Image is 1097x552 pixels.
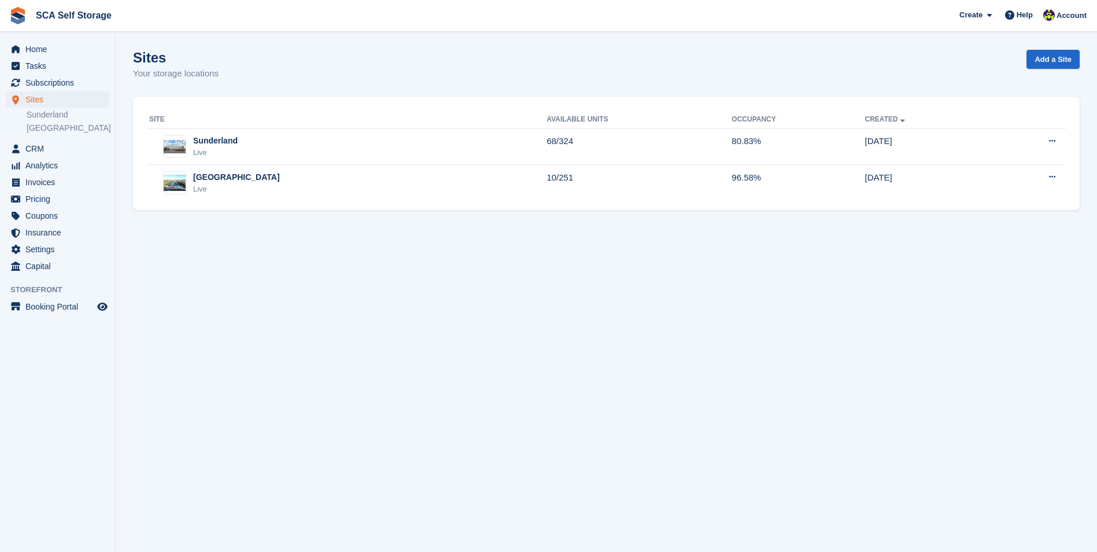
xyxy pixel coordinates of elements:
div: Live [193,183,280,195]
td: 96.58% [732,165,865,201]
span: Sites [25,91,95,108]
a: Created [865,115,907,123]
div: Live [193,147,238,159]
span: Insurance [25,225,95,241]
a: menu [6,174,109,190]
a: [GEOGRAPHIC_DATA] [27,123,109,134]
a: menu [6,157,109,174]
span: Coupons [25,208,95,224]
img: Thomas Webb [1043,9,1055,21]
span: Create [959,9,983,21]
span: Help [1017,9,1033,21]
span: Analytics [25,157,95,174]
a: SCA Self Storage [31,6,116,25]
a: menu [6,191,109,207]
th: Available Units [546,111,732,129]
td: [DATE] [865,165,992,201]
td: 10/251 [546,165,732,201]
a: Sunderland [27,109,109,120]
a: menu [6,258,109,274]
td: 80.83% [732,128,865,165]
a: menu [6,91,109,108]
span: CRM [25,141,95,157]
span: Pricing [25,191,95,207]
th: Occupancy [732,111,865,129]
th: Site [147,111,546,129]
span: Tasks [25,58,95,74]
p: Your storage locations [133,67,219,80]
span: Home [25,41,95,57]
div: [GEOGRAPHIC_DATA] [193,171,280,183]
a: menu [6,241,109,257]
a: Add a Site [1026,50,1080,69]
span: Invoices [25,174,95,190]
a: menu [6,225,109,241]
span: Account [1057,10,1087,21]
a: menu [6,208,109,224]
div: Sunderland [193,135,238,147]
a: menu [6,41,109,57]
h1: Sites [133,50,219,65]
td: 68/324 [546,128,732,165]
span: Storefront [10,284,115,296]
img: Image of Sunderland site [164,140,186,153]
img: stora-icon-8386f47178a22dfd0bd8f6a31ec36ba5ce8667c1dd55bd0f319d3a0aa187defe.svg [9,7,27,24]
span: Settings [25,241,95,257]
a: menu [6,75,109,91]
span: Capital [25,258,95,274]
span: Booking Portal [25,299,95,315]
span: Subscriptions [25,75,95,91]
a: Preview store [95,300,109,314]
img: Image of Sheffield site [164,175,186,192]
a: menu [6,58,109,74]
a: menu [6,141,109,157]
a: menu [6,299,109,315]
td: [DATE] [865,128,992,165]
